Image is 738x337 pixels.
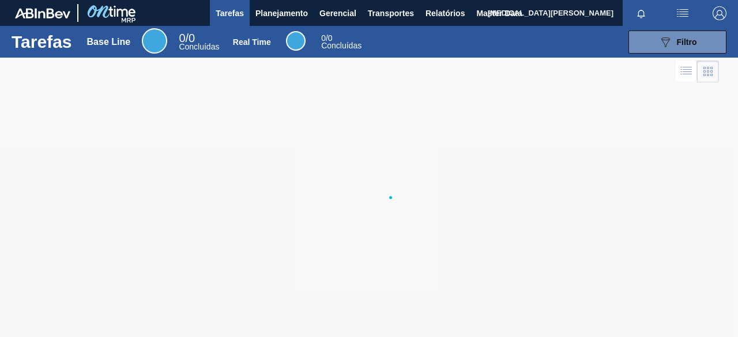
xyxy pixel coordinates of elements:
div: Real Time [321,35,362,50]
div: Base Line [179,33,219,51]
img: userActions [676,6,690,20]
div: Base Line [142,28,167,54]
span: Gerencial [319,6,356,20]
span: Filtro [677,37,697,47]
img: TNhmsLtSVTkK8tSr43FrP2fwEKptu5GPRR3wAAAABJRU5ErkJggg== [15,8,70,18]
span: Concluídas [179,42,219,51]
button: Notificações [623,5,660,21]
span: Concluídas [321,41,362,50]
span: Tarefas [216,6,244,20]
span: / 0 [321,33,332,43]
button: Filtro [628,31,726,54]
span: / 0 [179,32,195,44]
span: 0 [321,33,326,43]
span: Master Data [476,6,522,20]
div: Real Time [233,37,271,47]
div: Base Line [87,37,131,47]
span: Transportes [368,6,414,20]
img: Logout [713,6,726,20]
span: Planejamento [255,6,308,20]
h1: Tarefas [12,35,72,48]
span: 0 [179,32,185,44]
div: Real Time [286,31,306,51]
span: Relatórios [426,6,465,20]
